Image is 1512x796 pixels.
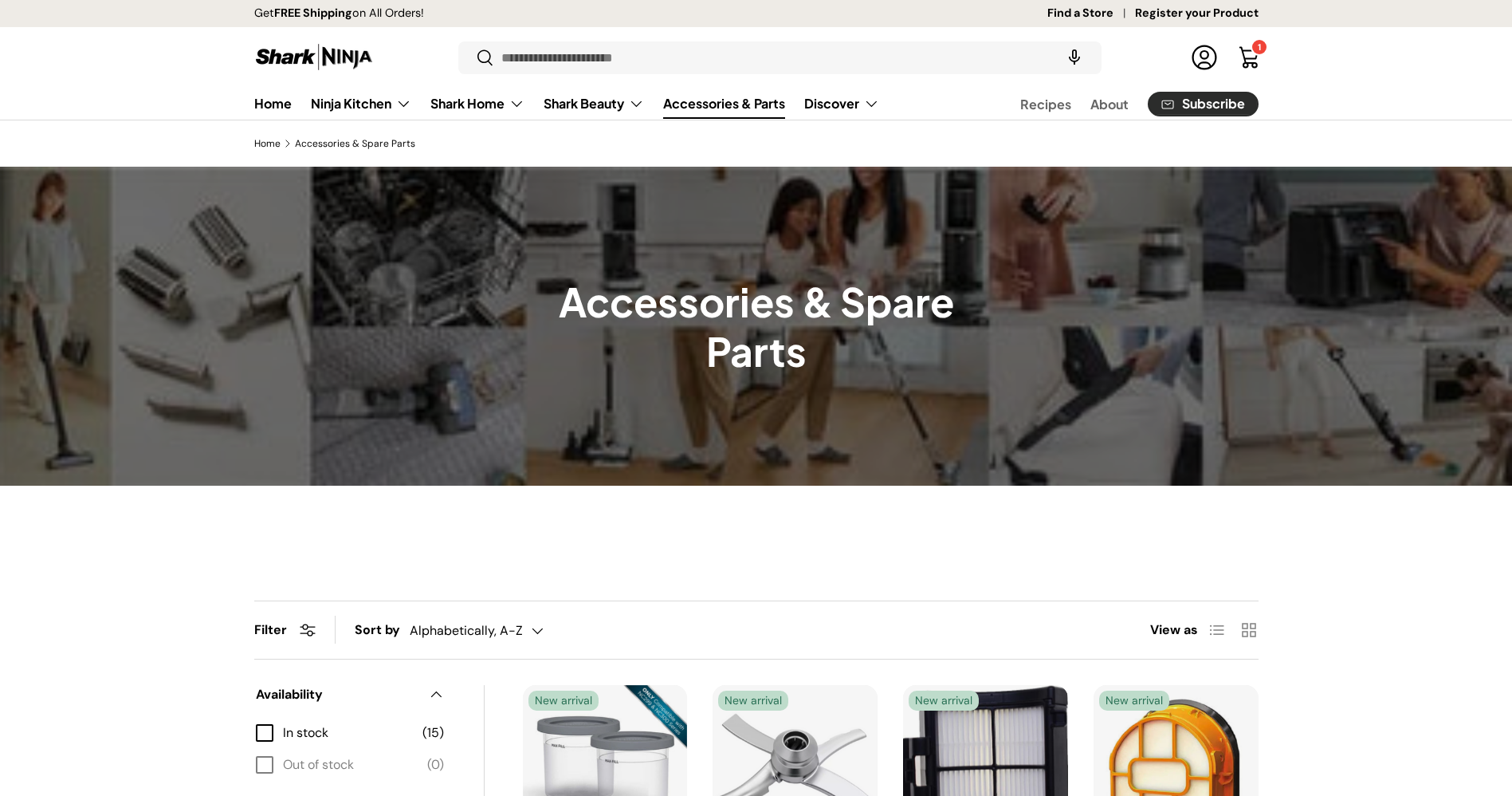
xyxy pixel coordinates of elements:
[1047,5,1135,22] a: Find a Store
[982,88,1259,120] nav: Secondary
[1135,5,1259,22] a: Register your Product
[804,88,879,120] a: Discover
[295,139,415,148] a: Accessories & Spare Parts
[909,691,979,711] span: New arrival
[254,139,281,148] a: Home
[795,88,889,120] summary: Discover
[256,666,444,723] summary: Availability
[254,621,287,638] span: Filter
[422,723,444,743] span: (15)
[663,88,785,119] a: Accessories & Parts
[254,88,292,119] a: Home
[254,136,1259,151] nav: Breadcrumbs
[254,88,879,120] nav: Primary
[1049,40,1100,75] speech-search-button: Search by voice
[410,623,523,638] span: Alphabetically, A-Z
[355,621,410,640] label: Sort by
[254,621,316,638] button: Filter
[283,755,418,774] span: Out of stock
[256,685,418,704] span: Availability
[1148,92,1259,116] a: Subscribe
[311,88,411,120] a: Ninja Kitchen
[1182,97,1245,110] span: Subscribe
[421,88,534,120] summary: Shark Home
[505,277,1007,376] h1: Accessories & Spare Parts
[254,41,374,73] img: Shark Ninja Philippines
[1258,41,1261,53] span: 1
[1020,89,1071,120] a: Recipes
[301,88,421,120] summary: Ninja Kitchen
[528,691,599,711] span: New arrival
[1150,621,1198,640] span: View as
[718,691,788,711] span: New arrival
[544,88,644,120] a: Shark Beauty
[410,617,575,644] button: Alphabetically, A-Z
[1099,691,1169,711] span: New arrival
[534,88,654,120] summary: Shark Beauty
[254,5,424,22] p: Get on All Orders!
[283,723,413,743] span: In stock
[427,755,444,774] span: (0)
[430,88,524,120] a: Shark Home
[1090,89,1129,120] a: About
[274,6,352,20] strong: FREE Shipping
